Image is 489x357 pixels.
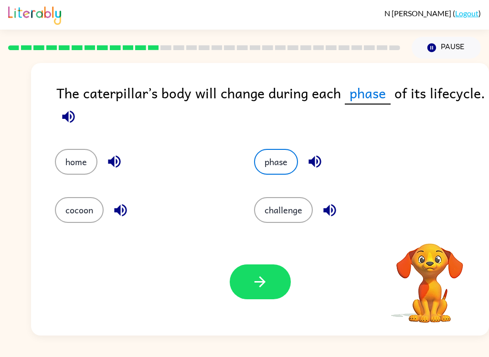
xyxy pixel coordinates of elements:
button: Pause [412,37,481,59]
button: cocoon [55,197,104,223]
img: Literably [8,4,61,25]
a: Logout [455,9,478,18]
button: home [55,149,97,175]
span: phase [345,82,391,105]
div: ( ) [384,9,481,18]
span: N [PERSON_NAME] [384,9,453,18]
button: challenge [254,197,313,223]
button: phase [254,149,298,175]
div: The caterpillar’s body will change during each of its lifecycle. [56,82,489,130]
video: Your browser must support playing .mp4 files to use Literably. Please try using another browser. [382,229,478,324]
